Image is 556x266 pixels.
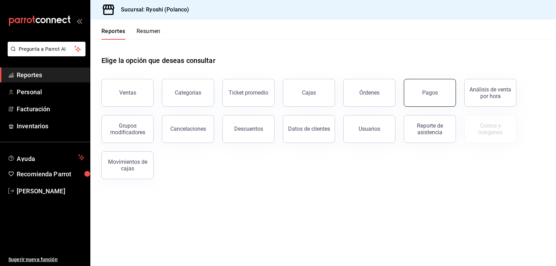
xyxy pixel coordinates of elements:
div: Ventas [119,89,136,96]
button: Análisis de venta por hora [464,79,516,107]
span: Recomienda Parrot [17,169,84,179]
h1: Elige la opción que deseas consultar [101,55,215,66]
div: Órdenes [359,89,379,96]
button: open_drawer_menu [76,18,82,24]
button: Reporte de asistencia [404,115,456,143]
div: Reporte de asistencia [408,122,451,136]
span: Sugerir nueva función [8,256,84,263]
span: [PERSON_NAME] [17,186,84,196]
button: Pagos [404,79,456,107]
div: Análisis de venta por hora [469,86,512,99]
div: Descuentos [234,126,263,132]
div: Costos y márgenes [469,122,512,136]
button: Cancelaciones [162,115,214,143]
div: Datos de clientes [288,126,330,132]
button: Datos de clientes [283,115,335,143]
div: navigation tabs [101,28,161,40]
span: Facturación [17,104,84,114]
span: Personal [17,87,84,97]
span: Pregunta a Parrot AI [19,46,75,53]
div: Cajas [302,89,316,97]
h3: Sucursal: Ryoshi (Polanco) [115,6,189,14]
div: Categorías [175,89,201,96]
button: Grupos modificadores [101,115,154,143]
button: Movimientos de cajas [101,151,154,179]
a: Cajas [283,79,335,107]
div: Movimientos de cajas [106,159,149,172]
div: Ticket promedio [229,89,268,96]
button: Usuarios [343,115,395,143]
button: Descuentos [222,115,275,143]
button: Resumen [137,28,161,40]
span: Inventarios [17,121,84,131]
button: Categorías [162,79,214,107]
button: Órdenes [343,79,395,107]
div: Grupos modificadores [106,122,149,136]
button: Pregunta a Parrot AI [8,42,85,56]
button: Contrata inventarios para ver este reporte [464,115,516,143]
div: Pagos [422,89,438,96]
button: Ventas [101,79,154,107]
div: Usuarios [359,126,380,132]
div: Cancelaciones [170,126,206,132]
button: Reportes [101,28,125,40]
span: Reportes [17,70,84,80]
a: Pregunta a Parrot AI [5,50,85,58]
span: Ayuda [17,153,75,162]
button: Ticket promedio [222,79,275,107]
